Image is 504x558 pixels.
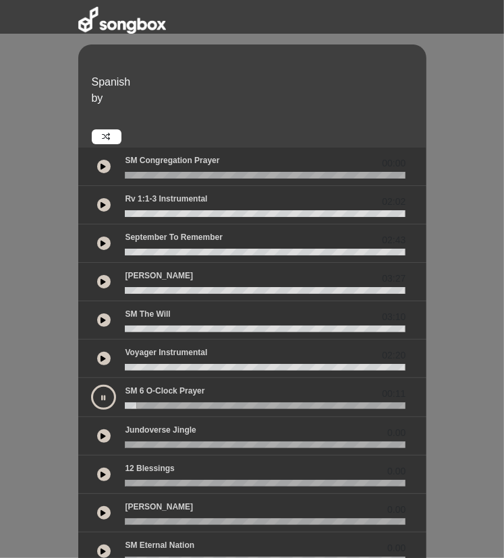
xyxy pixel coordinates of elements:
span: 02:20 [382,348,405,363]
span: 0.00 [387,464,405,478]
p: 12 Blessings [125,462,174,474]
p: Voyager Instrumental [125,346,207,359]
p: SM 6 o-clock prayer [125,385,204,397]
span: 0.00 [387,503,405,517]
p: Rv 1:1-3 Instrumental [125,193,207,205]
span: 03:10 [382,310,405,324]
p: SM The Will [125,308,170,320]
span: by [92,92,103,104]
p: September to Remember [125,231,223,243]
p: [PERSON_NAME] [125,501,193,513]
span: 0.00 [387,426,405,440]
p: Spanish [92,74,423,90]
p: SM Congregation Prayer [125,154,219,166]
span: 02:43 [382,233,405,247]
span: 00:00 [382,156,405,170]
span: 0.00 [387,541,405,555]
span: 02:02 [382,195,405,209]
img: songbox-logo-white.png [78,7,166,34]
span: 00:11 [382,387,405,401]
p: [PERSON_NAME] [125,270,193,282]
span: 03:27 [382,272,405,286]
p: Jundoverse Jingle [125,424,196,436]
p: SM Eternal Nation [125,539,194,551]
